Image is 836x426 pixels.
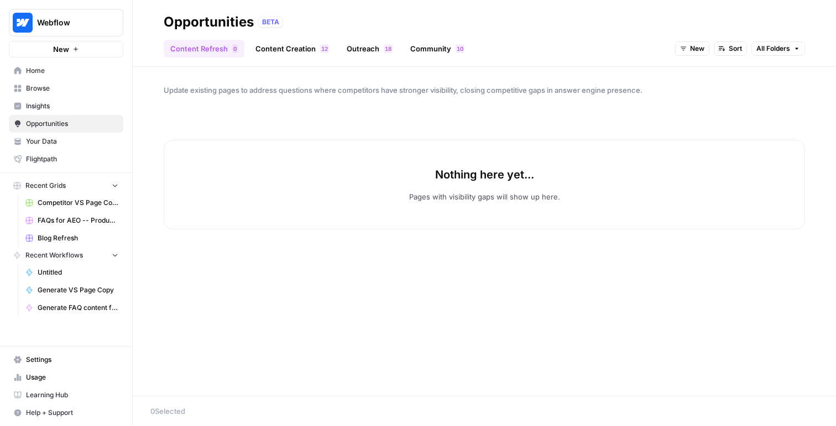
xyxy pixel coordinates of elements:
[38,285,118,295] span: Generate VS Page Copy
[249,40,336,57] a: Content Creation12
[320,44,329,53] div: 12
[26,408,118,418] span: Help + Support
[26,119,118,129] span: Opportunities
[456,44,464,53] div: 10
[26,390,118,400] span: Learning Hub
[384,44,393,53] div: 18
[9,386,123,404] a: Learning Hub
[26,372,118,382] span: Usage
[150,406,818,417] div: 0 Selected
[38,215,118,225] span: FAQs for AEO -- Product/Features Pages Grid
[9,97,123,115] a: Insights
[9,115,123,133] a: Opportunities
[9,351,123,369] a: Settings
[9,369,123,386] a: Usage
[9,150,123,168] a: Flightpath
[26,66,118,76] span: Home
[37,17,104,28] span: Webflow
[388,44,391,53] span: 8
[164,13,254,31] div: Opportunities
[164,40,244,57] a: Content Refresh0
[9,62,123,80] a: Home
[340,40,399,57] a: Outreach18
[38,303,118,313] span: Generate FAQ content for AEO [Product/Features]
[38,267,118,277] span: Untitled
[20,264,123,281] a: Untitled
[756,44,790,54] span: All Folders
[25,181,66,191] span: Recent Grids
[9,133,123,150] a: Your Data
[9,177,123,194] button: Recent Grids
[714,41,747,56] button: Sort
[460,44,463,53] span: 0
[751,41,805,56] button: All Folders
[9,9,123,36] button: Workspace: Webflow
[26,136,118,146] span: Your Data
[258,17,283,28] div: BETA
[164,85,805,96] span: Update existing pages to address questions where competitors have stronger visibility, closing co...
[38,198,118,208] span: Competitor VS Page Content Grid
[13,13,33,33] img: Webflow Logo
[325,44,328,53] span: 2
[20,194,123,212] a: Competitor VS Page Content Grid
[409,191,560,202] p: Pages with visibility gaps will show up here.
[26,355,118,365] span: Settings
[26,101,118,111] span: Insights
[232,44,238,53] div: 0
[321,44,325,53] span: 1
[20,212,123,229] a: FAQs for AEO -- Product/Features Pages Grid
[385,44,388,53] span: 1
[404,40,471,57] a: Community10
[20,229,123,247] a: Blog Refresh
[20,281,123,299] a: Generate VS Page Copy
[9,80,123,97] a: Browse
[233,44,237,53] span: 0
[9,247,123,264] button: Recent Workflows
[26,83,118,93] span: Browse
[690,44,704,54] span: New
[435,167,534,182] p: Nothing here yet...
[9,41,123,57] button: New
[38,233,118,243] span: Blog Refresh
[729,44,742,54] span: Sort
[9,404,123,422] button: Help + Support
[26,154,118,164] span: Flightpath
[675,41,709,56] button: New
[25,250,83,260] span: Recent Workflows
[53,44,69,55] span: New
[457,44,460,53] span: 1
[20,299,123,317] a: Generate FAQ content for AEO [Product/Features]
